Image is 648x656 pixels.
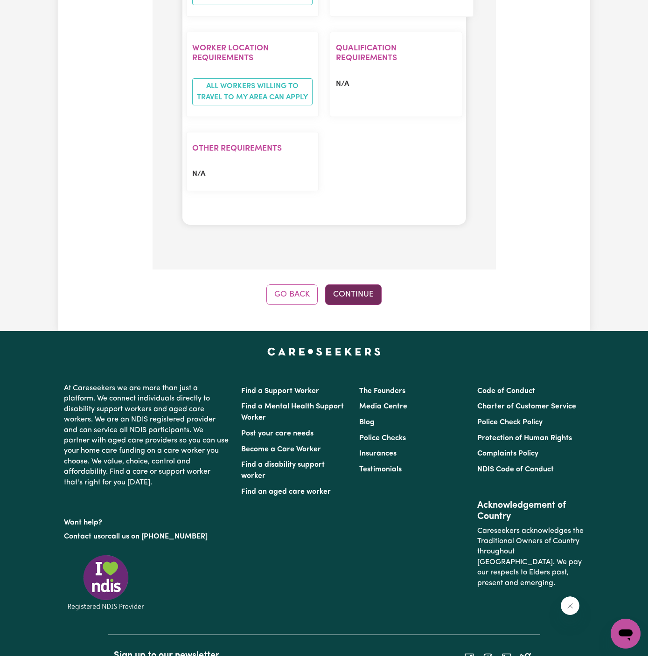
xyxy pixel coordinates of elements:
[241,461,325,480] a: Find a disability support worker
[267,348,381,355] a: Careseekers home page
[192,170,205,178] span: N/A
[336,80,349,88] span: N/A
[611,619,641,649] iframe: Button to launch messaging window
[336,43,456,63] h2: Qualification requirements
[64,533,101,540] a: Contact us
[64,514,230,528] p: Want help?
[241,403,344,421] a: Find a Mental Health Support Worker
[108,533,208,540] a: call us on [PHONE_NUMBER]
[241,446,321,453] a: Become a Care Worker
[359,387,405,395] a: The Founders
[359,419,375,426] a: Blog
[477,435,572,442] a: Protection of Human Rights
[64,528,230,546] p: or
[266,284,318,305] button: Go Back
[192,43,313,63] h2: Worker location requirements
[359,403,407,410] a: Media Centre
[477,387,535,395] a: Code of Conduct
[241,387,319,395] a: Find a Support Worker
[561,596,579,615] iframe: Close message
[359,435,406,442] a: Police Checks
[359,450,397,457] a: Insurances
[477,522,584,592] p: Careseekers acknowledges the Traditional Owners of Country throughout [GEOGRAPHIC_DATA]. We pay o...
[6,7,56,14] span: Need any help?
[192,144,313,153] h2: Other requirements
[359,466,402,473] a: Testimonials
[192,78,313,105] span: All workers willing to travel to my area can apply
[477,500,584,522] h2: Acknowledgement of Country
[477,403,576,410] a: Charter of Customer Service
[477,450,538,457] a: Complaints Policy
[64,553,148,612] img: Registered NDIS provider
[241,430,314,437] a: Post your care needs
[64,380,230,491] p: At Careseekers we are more than just a platform. We connect individuals directly to disability su...
[477,466,554,473] a: NDIS Code of Conduct
[477,419,543,426] a: Police Check Policy
[325,284,382,305] button: Continue
[241,488,331,496] a: Find an aged care worker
